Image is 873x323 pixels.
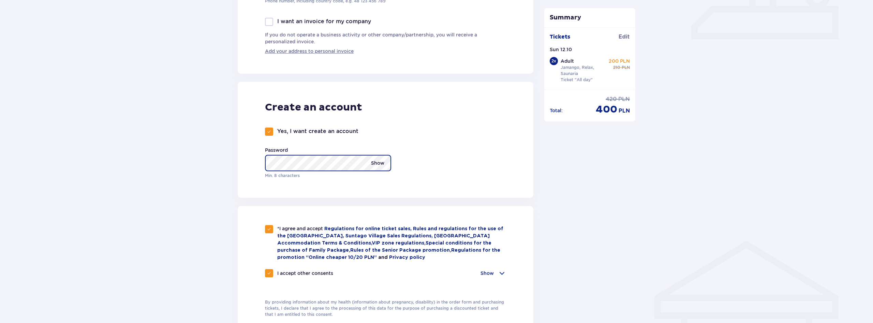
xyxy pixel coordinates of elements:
[550,107,563,114] p: Total :
[609,58,630,64] p: 200 PLN
[550,57,558,65] div: 2 x
[596,103,617,116] span: 400
[265,173,391,179] p: Min. 8 characters
[345,234,434,238] a: Suntago Village Sales Regulations,
[324,226,413,231] a: Regulations for online ticket sales,
[618,96,630,103] span: PLN
[550,46,572,53] p: Sun 12.10
[371,155,384,171] p: Show
[378,255,389,260] span: and
[550,33,570,41] p: Tickets
[561,58,574,64] p: Adult
[277,226,324,231] span: *I agree and accept
[265,101,362,114] p: Create an account
[622,64,630,71] span: PLN
[277,225,506,261] p: , , ,
[480,270,494,277] p: Show
[265,48,354,55] a: Add your address to personal invoice
[372,241,424,246] a: VIP zone regulations
[277,18,371,25] p: I want an invoice for my company
[613,64,620,71] span: 210
[277,270,333,277] p: I accept other consents
[350,248,450,253] a: Rules of the Senior Package promotion
[265,31,506,45] p: If you do not operate a business activity or other company/partnership, you will receive a person...
[619,33,630,41] span: Edit
[277,128,358,135] p: Yes, I want create an account
[561,64,608,77] p: Jamango, Relax, Saunaria
[606,96,617,103] span: 420
[544,14,636,22] p: Summary
[561,77,593,83] p: Ticket "All day"
[265,147,288,153] label: Password
[619,107,630,115] span: PLN
[389,255,425,260] a: Privacy policy
[265,299,506,318] p: By providing information about my health (information about pregnancy, disability) in the order f...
